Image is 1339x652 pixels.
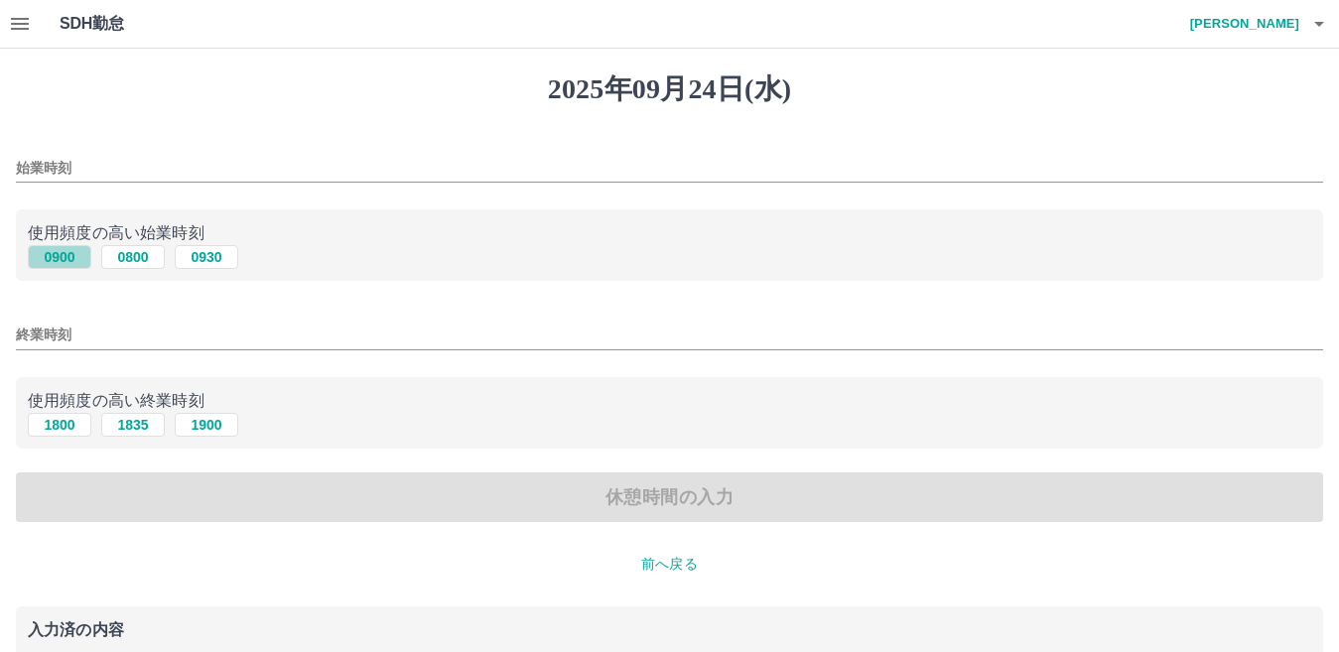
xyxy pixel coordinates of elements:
[175,413,238,437] button: 1900
[28,622,1311,638] p: 入力済の内容
[28,413,91,437] button: 1800
[175,245,238,269] button: 0930
[101,245,165,269] button: 0800
[28,245,91,269] button: 0900
[28,389,1311,413] p: 使用頻度の高い終業時刻
[16,554,1323,575] p: 前へ戻る
[16,72,1323,106] h1: 2025年09月24日(水)
[28,221,1311,245] p: 使用頻度の高い始業時刻
[101,413,165,437] button: 1835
